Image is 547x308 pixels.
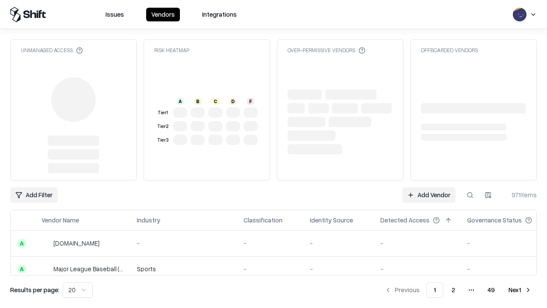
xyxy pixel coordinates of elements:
[421,47,478,54] div: Offboarded Vendors
[380,216,429,225] div: Detected Access
[10,187,58,203] button: Add Filter
[310,216,353,225] div: Identity Source
[21,47,83,54] div: Unmanaged Access
[10,285,59,294] p: Results per page:
[137,239,230,248] div: -
[481,282,502,298] button: 49
[379,282,537,298] nav: pagination
[503,282,537,298] button: Next
[197,8,242,21] button: Integrations
[310,239,367,248] div: -
[41,265,50,273] img: Major League Baseball (MLB)
[310,264,367,273] div: -
[100,8,129,21] button: Issues
[467,216,522,225] div: Governance Status
[53,239,100,248] div: [DOMAIN_NAME]
[380,264,453,273] div: -
[503,190,537,199] div: 971 items
[41,239,50,248] img: pathfactory.com
[177,98,184,105] div: A
[288,47,365,54] div: Over-Permissive Vendors
[156,123,170,130] div: Tier 2
[212,98,219,105] div: C
[154,47,189,54] div: Risk Heatmap
[244,216,282,225] div: Classification
[156,109,170,116] div: Tier 1
[146,8,180,21] button: Vendors
[18,239,26,248] div: A
[18,265,26,273] div: A
[137,216,160,225] div: Industry
[41,216,79,225] div: Vendor Name
[467,239,546,248] div: -
[402,187,456,203] a: Add Vendor
[247,98,254,105] div: F
[229,98,236,105] div: D
[426,282,443,298] button: 1
[53,264,123,273] div: Major League Baseball (MLB)
[445,282,462,298] button: 2
[137,264,230,273] div: Sports
[156,136,170,144] div: Tier 3
[380,239,453,248] div: -
[244,264,296,273] div: -
[467,264,546,273] div: -
[194,98,201,105] div: B
[244,239,296,248] div: -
